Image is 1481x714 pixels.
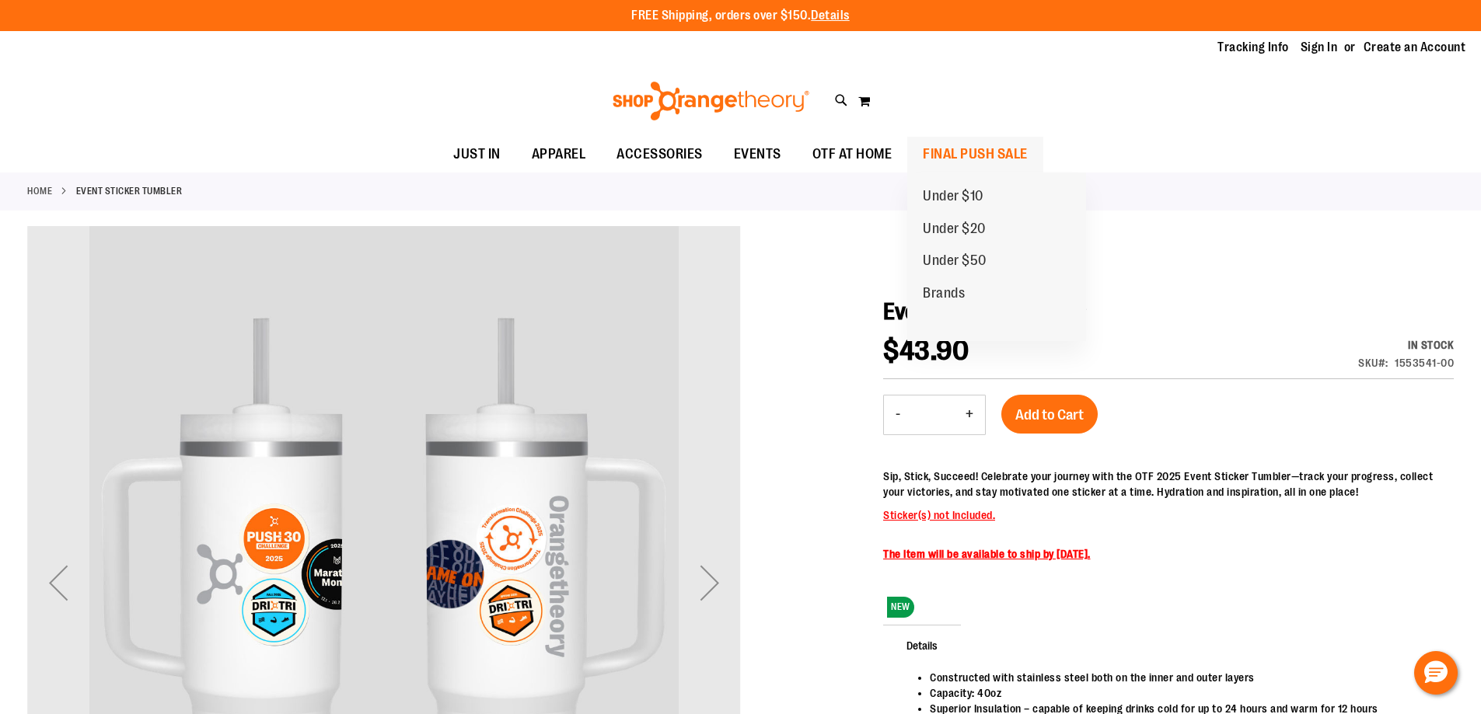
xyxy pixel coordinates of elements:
a: Home [27,184,52,198]
div: Availability [1358,337,1454,353]
span: OTF AT HOME [812,137,892,172]
button: Add to Cart [1001,395,1098,434]
a: Under $20 [907,213,1001,246]
button: Increase product quantity [954,395,985,434]
a: OTF AT HOME [797,137,908,172]
a: FINAL PUSH SALE [907,137,1043,172]
span: Add to Cart [1015,406,1084,423]
span: APPAREL [532,137,586,172]
li: Constructed with stainless steel both on the inner and outer layers [930,670,1438,685]
span: $43.90 [883,335,969,367]
p: Sip, Stick, Succeed! Celebrate your journey with the OTF 2025 Event Sticker Tumbler—track your pr... [883,468,1454,500]
button: Hello, have a question? Let’s chat. [1414,651,1458,695]
a: Under $50 [907,245,1002,277]
span: Under $10 [923,188,983,207]
span: Details [883,625,961,665]
span: Under $20 [923,221,986,240]
a: JUST IN [438,137,516,172]
a: APPAREL [516,137,602,172]
p: FREE Shipping, orders over $150. [631,7,850,25]
span: Under $50 [923,253,987,272]
strong: Event Sticker Tumbler [76,184,183,198]
span: NEW [887,597,914,618]
a: Tracking Info [1217,39,1289,56]
div: 1553541-00 [1395,355,1454,371]
img: Shop Orangetheory [610,82,812,120]
input: Product quantity [912,396,954,434]
a: EVENTS [718,137,797,172]
ul: FINAL PUSH SALE [907,172,1086,341]
span: JUST IN [453,137,501,172]
span: Sticker(s) not Included. [883,509,995,521]
span: The Item will be available to ship by [DATE]. [883,548,1091,560]
a: Create an Account [1364,39,1466,56]
span: In stock [1408,339,1454,351]
span: ACCESSORIES [617,137,703,172]
a: Brands [907,277,980,310]
li: Capacity: 40oz [930,685,1438,701]
span: EVENTS [734,137,781,172]
a: ACCESSORIES [601,137,718,172]
span: Brands [923,285,965,305]
a: Details [811,9,850,23]
span: Event Sticker Tumbler [883,298,1086,325]
strong: SKU [1358,357,1388,369]
span: FINAL PUSH SALE [923,137,1028,172]
a: Under $10 [907,180,999,213]
button: Decrease product quantity [884,395,912,434]
a: Sign In [1301,39,1338,56]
